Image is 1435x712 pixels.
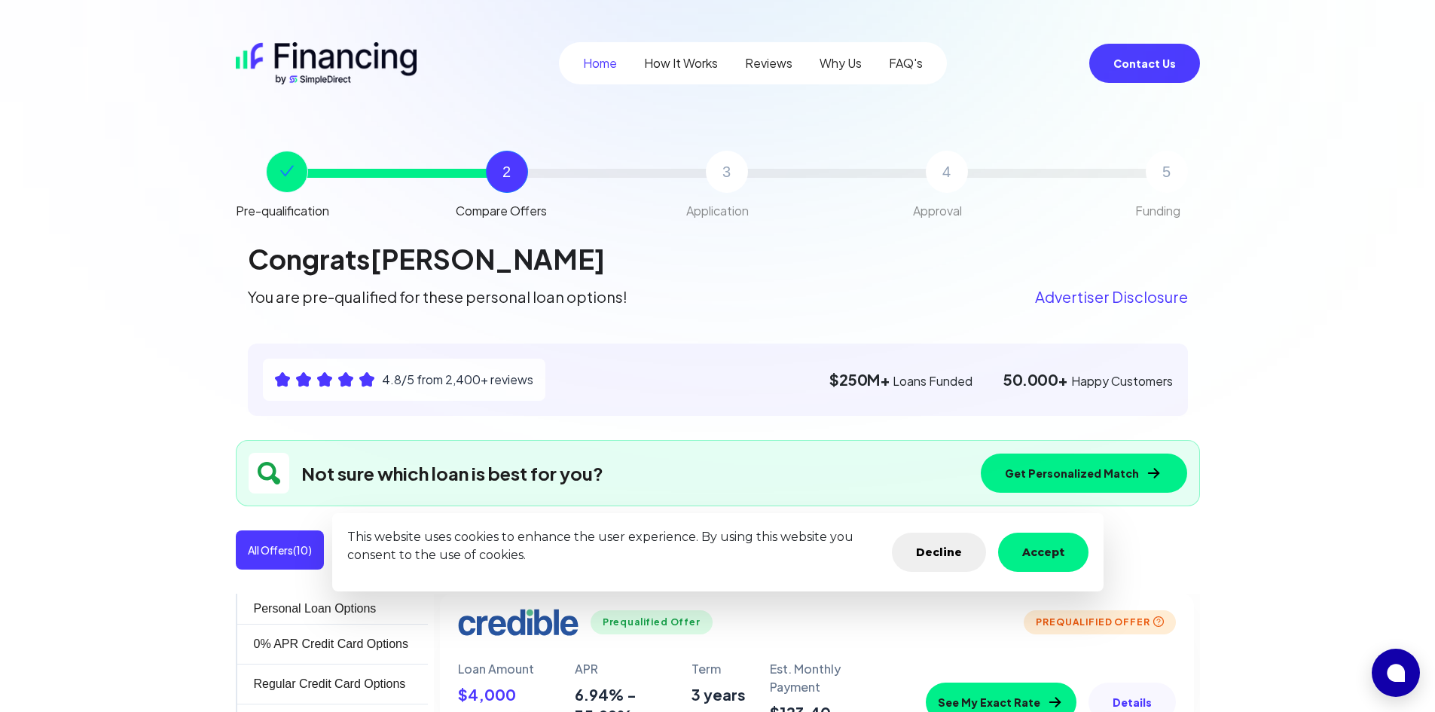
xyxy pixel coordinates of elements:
[575,660,692,678] p: APR
[692,660,769,678] p: Term
[692,684,769,705] p: 3 years
[829,369,972,390] span: Loans Funded
[583,54,617,72] a: Home
[722,161,731,182] span: 3
[458,684,575,705] p: $4,000
[382,371,533,389] span: 4.8/5 from 2,400+ reviews
[296,372,311,387] img: Star Icon
[458,609,579,636] img: logo
[820,54,862,72] a: Why Us
[1089,44,1200,83] button: Contact Us
[770,660,887,696] p: Est. Monthly Payment
[913,202,962,220] div: Approval
[829,370,890,389] strong: $250M+
[981,454,1187,493] button: Get Personalized Match
[1162,161,1171,182] span: 5
[1024,610,1175,634] div: Prequalified offer
[458,660,575,678] p: Loan Amount
[254,600,377,618] div: Personal Loan Options
[745,54,792,72] a: Reviews
[892,533,986,572] button: Decline
[347,528,880,564] p: This website uses cookies to enhance the user experience. By using this website you consent to th...
[1153,616,1164,627] span: question-circle
[1003,370,1068,389] strong: 50.000+
[236,42,417,84] img: logo
[502,161,511,182] span: 2
[1135,202,1180,220] div: Funding
[254,635,408,653] div: 0% APR Credit Card Options
[248,244,1188,274] h3: Congrats [PERSON_NAME]
[236,202,329,220] div: Pre-qualification
[254,675,406,693] div: Regular Credit Card Options
[644,54,718,72] a: How It Works
[1145,466,1163,481] img: arrow-right
[359,372,374,387] img: Star Icon
[942,161,951,182] span: 4
[338,372,353,387] img: Star Icon
[317,372,332,387] img: Star Icon
[301,461,603,485] h6: Not sure which loan is best for you?
[236,530,324,570] button: All Offers(10)
[1046,695,1064,710] img: arrow-right
[1003,369,1173,390] span: Happy Customers
[591,610,713,634] div: Prequalified offer
[456,202,547,220] div: Compare Offers
[1372,649,1420,697] button: Open chat window
[998,533,1088,572] button: Accept
[275,372,290,387] img: Star Icon
[279,163,295,179] span: check
[257,461,281,485] img: Magnifying Glass Icon
[248,286,627,307] span: You are pre-qualified for these personal loan options!
[1035,286,1188,307] span: Advertiser Disclosure
[889,54,923,72] a: FAQ's
[686,202,749,220] div: Application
